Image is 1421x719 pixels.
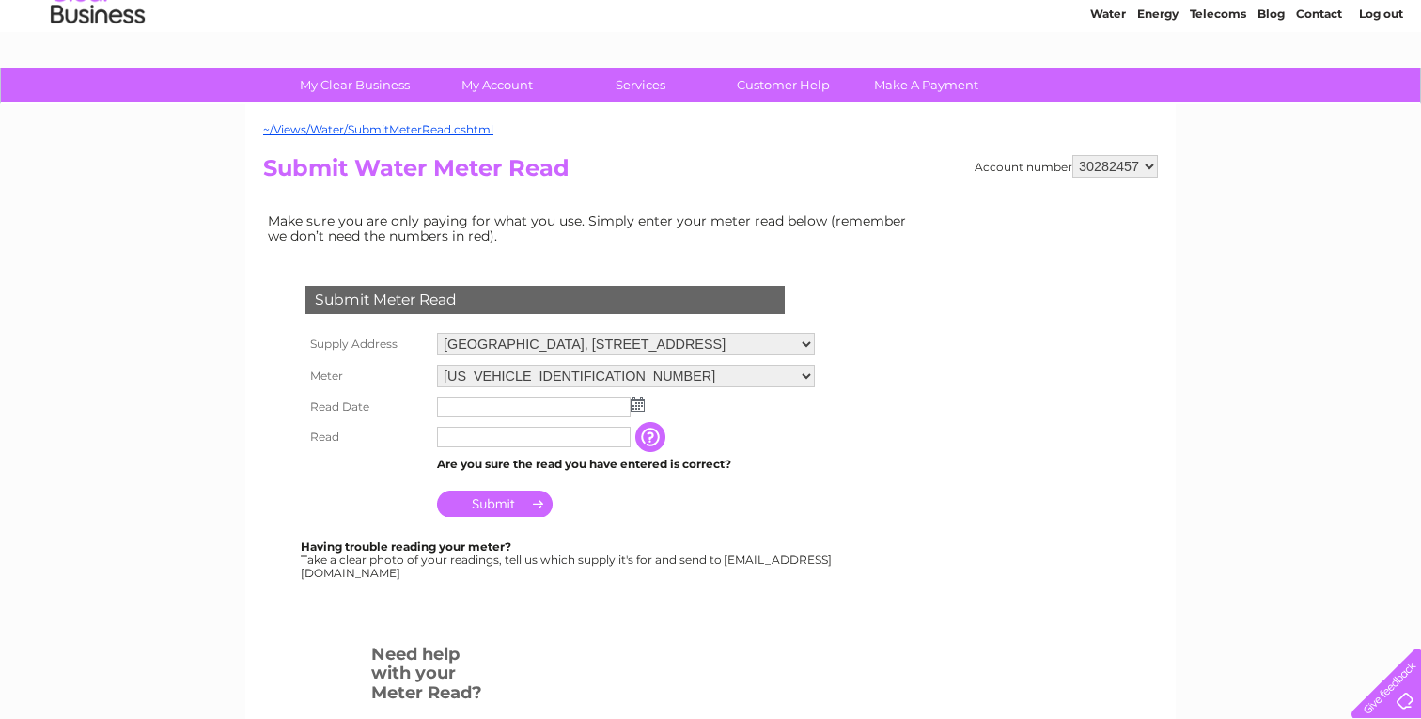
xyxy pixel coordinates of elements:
th: Read [301,422,432,452]
th: Supply Address [301,328,432,360]
img: logo.png [50,49,146,106]
a: Log out [1359,80,1403,94]
input: Submit [437,491,553,517]
td: Are you sure the read you have entered is correct? [432,452,820,477]
img: ... [631,397,645,412]
a: 0333 014 3131 [1067,9,1196,33]
th: Meter [301,360,432,392]
a: ~/Views/Water/SubmitMeterRead.cshtml [263,122,493,136]
th: Read Date [301,392,432,422]
b: Having trouble reading your meter? [301,539,511,554]
a: Energy [1137,80,1179,94]
a: Services [563,68,718,102]
a: My Clear Business [277,68,432,102]
div: Account number [975,155,1158,178]
a: Blog [1257,80,1285,94]
td: Make sure you are only paying for what you use. Simply enter your meter read below (remember we d... [263,209,921,248]
a: My Account [420,68,575,102]
div: Take a clear photo of your readings, tell us which supply it's for and send to [EMAIL_ADDRESS][DO... [301,540,835,579]
h3: Need help with your Meter Read? [371,641,487,712]
div: Submit Meter Read [305,286,785,314]
a: Make A Payment [849,68,1004,102]
h2: Submit Water Meter Read [263,155,1158,191]
input: Information [635,422,669,452]
a: Contact [1296,80,1342,94]
a: Water [1090,80,1126,94]
a: Telecoms [1190,80,1246,94]
div: Clear Business is a trading name of Verastar Limited (registered in [GEOGRAPHIC_DATA] No. 3667643... [268,10,1156,91]
a: Customer Help [706,68,861,102]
